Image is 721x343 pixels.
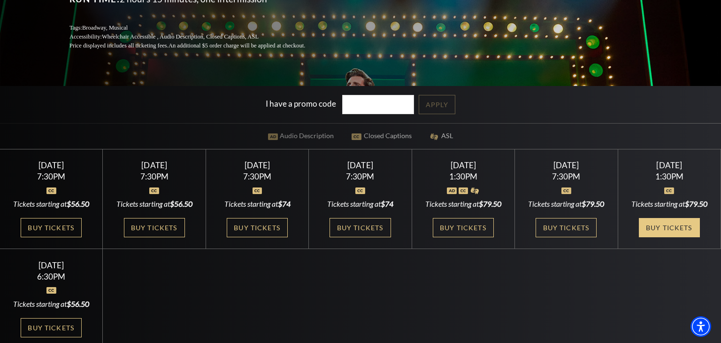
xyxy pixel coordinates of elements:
div: [DATE] [11,160,92,170]
div: Tickets starting at [526,199,606,209]
div: 6:30PM [11,273,92,281]
div: 1:30PM [423,172,503,180]
div: [DATE] [526,160,606,170]
div: [DATE] [11,260,92,270]
a: Buy Tickets [433,218,494,237]
span: An additional $5 order charge will be applied at checkout. [169,42,305,49]
div: [DATE] [114,160,194,170]
span: $74 [278,199,291,208]
div: Accessibility Menu [690,316,711,337]
div: 7:30PM [320,172,400,180]
span: $74 [381,199,393,208]
a: Buy Tickets [21,318,82,337]
span: $79.50 [479,199,501,208]
span: Broadway, Musical [82,24,128,31]
div: 7:30PM [526,172,606,180]
span: $56.50 [170,199,192,208]
span: $56.50 [67,299,89,308]
a: Buy Tickets [536,218,597,237]
div: Tickets starting at [320,199,400,209]
span: $79.50 [685,199,707,208]
div: Tickets starting at [217,199,298,209]
div: 1:30PM [629,172,709,180]
div: [DATE] [629,160,709,170]
label: I have a promo code [266,99,336,109]
div: Tickets starting at [629,199,709,209]
a: Buy Tickets [227,218,288,237]
span: $79.50 [582,199,604,208]
span: $56.50 [67,199,89,208]
a: Buy Tickets [639,218,700,237]
div: 7:30PM [114,172,194,180]
div: [DATE] [217,160,298,170]
div: Tickets starting at [423,199,503,209]
div: Tickets starting at [11,299,92,309]
a: Buy Tickets [21,218,82,237]
p: Tags: [69,23,328,32]
span: Wheelchair Accessible , Audio Description, Closed Captions, ASL [102,33,259,40]
div: [DATE] [320,160,400,170]
div: Tickets starting at [11,199,92,209]
p: Price displayed includes all ticketing fees. [69,41,328,50]
div: Tickets starting at [114,199,194,209]
div: [DATE] [423,160,503,170]
a: Buy Tickets [124,218,185,237]
p: Accessibility: [69,32,328,41]
a: Buy Tickets [330,218,391,237]
div: 7:30PM [11,172,92,180]
div: 7:30PM [217,172,298,180]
